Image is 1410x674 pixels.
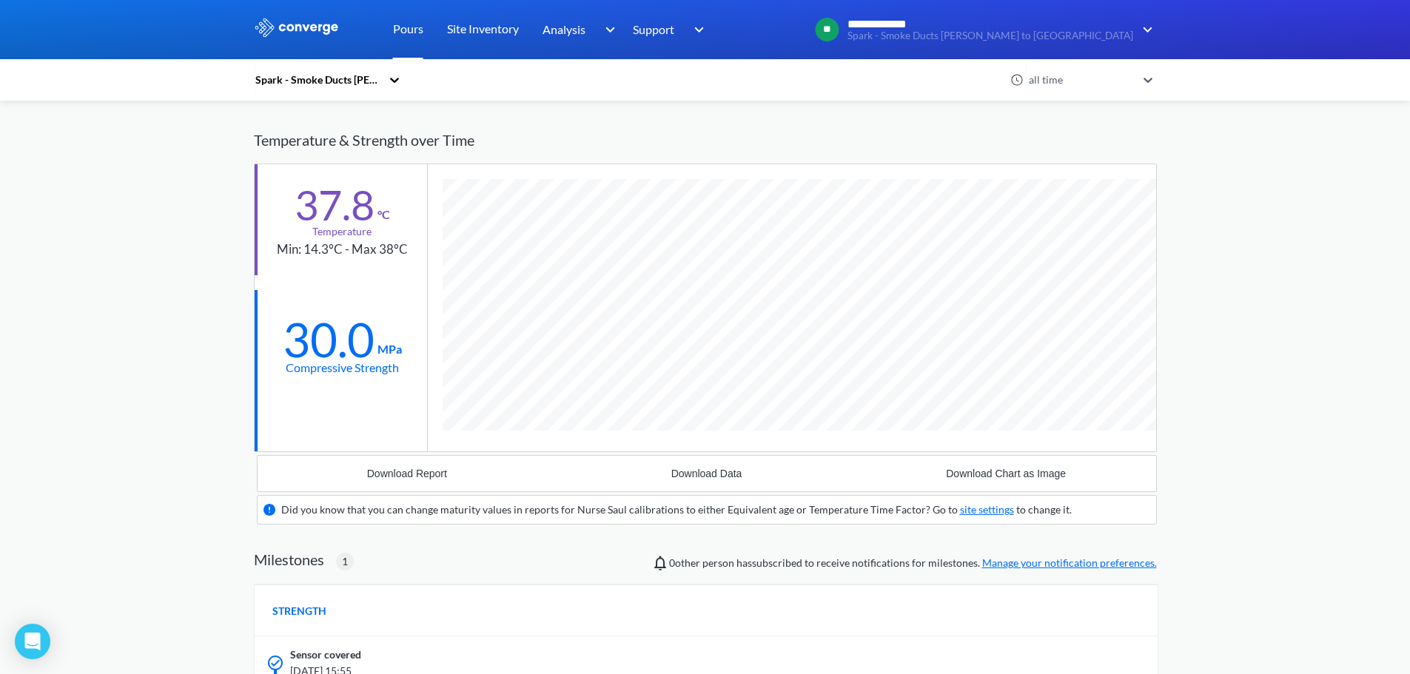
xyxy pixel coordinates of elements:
a: Manage your notification preferences. [982,556,1157,569]
div: Open Intercom Messenger [15,624,50,659]
img: notifications-icon.svg [651,554,669,572]
div: Download Chart as Image [946,468,1066,479]
img: downArrow.svg [685,21,708,38]
h2: Milestones [254,550,324,568]
div: Download Data [671,468,742,479]
img: downArrow.svg [595,21,619,38]
div: 30.0 [283,321,375,358]
button: Download Report [258,456,557,491]
div: Did you know that you can change maturity values in reports for Nurse Saul calibrations to either... [281,502,1072,518]
button: Download Chart as Image [856,456,1156,491]
span: STRENGTH [272,603,326,619]
img: downArrow.svg [1133,21,1157,38]
div: Temperature & Strength over Time [254,117,1157,164]
span: 0 other [669,556,700,569]
span: Support [633,20,674,38]
span: person has subscribed to receive notifications for milestones. [669,555,1157,571]
div: 37.8 [295,186,375,223]
div: Min: 14.3°C - Max 38°C [277,240,408,260]
span: Analysis [543,20,585,38]
span: 1 [342,553,348,570]
span: Spark - Smoke Ducts [PERSON_NAME] to [GEOGRAPHIC_DATA] [847,30,1133,41]
div: Spark - Smoke Ducts [PERSON_NAME] to [GEOGRAPHIC_DATA] [254,72,381,88]
button: Download Data [557,456,856,491]
div: all time [1025,72,1136,88]
span: Sensor covered [290,647,361,663]
a: site settings [960,503,1014,516]
div: Temperature [312,223,372,240]
div: Compressive Strength [286,358,399,377]
div: Download Report [367,468,447,479]
img: logo_ewhite.svg [254,18,340,37]
img: icon-clock.svg [1010,73,1024,87]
